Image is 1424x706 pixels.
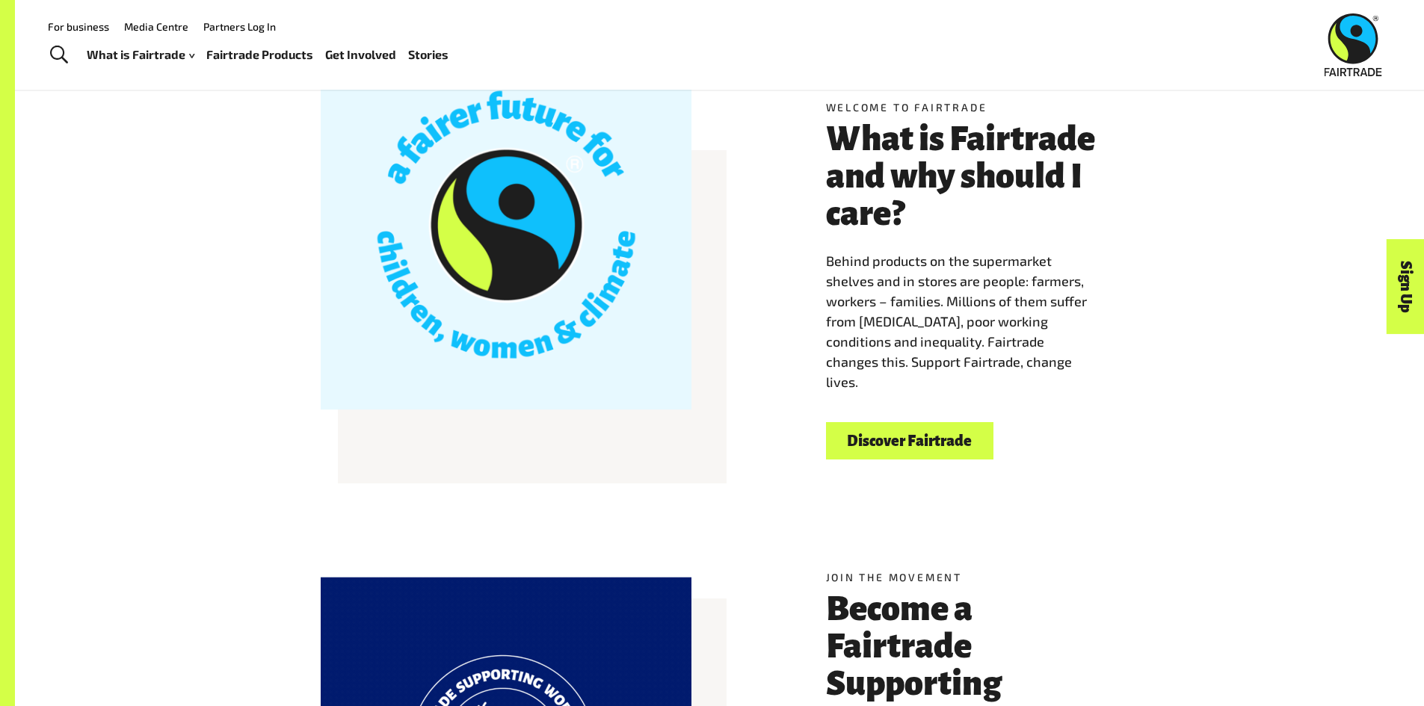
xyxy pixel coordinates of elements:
[48,20,109,33] a: For business
[40,37,77,74] a: Toggle Search
[826,422,993,460] a: Discover Fairtrade
[325,44,396,66] a: Get Involved
[826,253,1087,390] span: Behind products on the supermarket shelves and in stores are people: farmers, workers – families....
[203,20,276,33] a: Partners Log In
[826,569,1119,585] h5: Join the movement
[826,99,1119,115] h5: Welcome to Fairtrade
[206,44,313,66] a: Fairtrade Products
[1325,13,1382,76] img: Fairtrade Australia New Zealand logo
[124,20,188,33] a: Media Centre
[408,44,449,66] a: Stories
[826,120,1119,232] h3: What is Fairtrade and why should I care?
[87,44,194,66] a: What is Fairtrade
